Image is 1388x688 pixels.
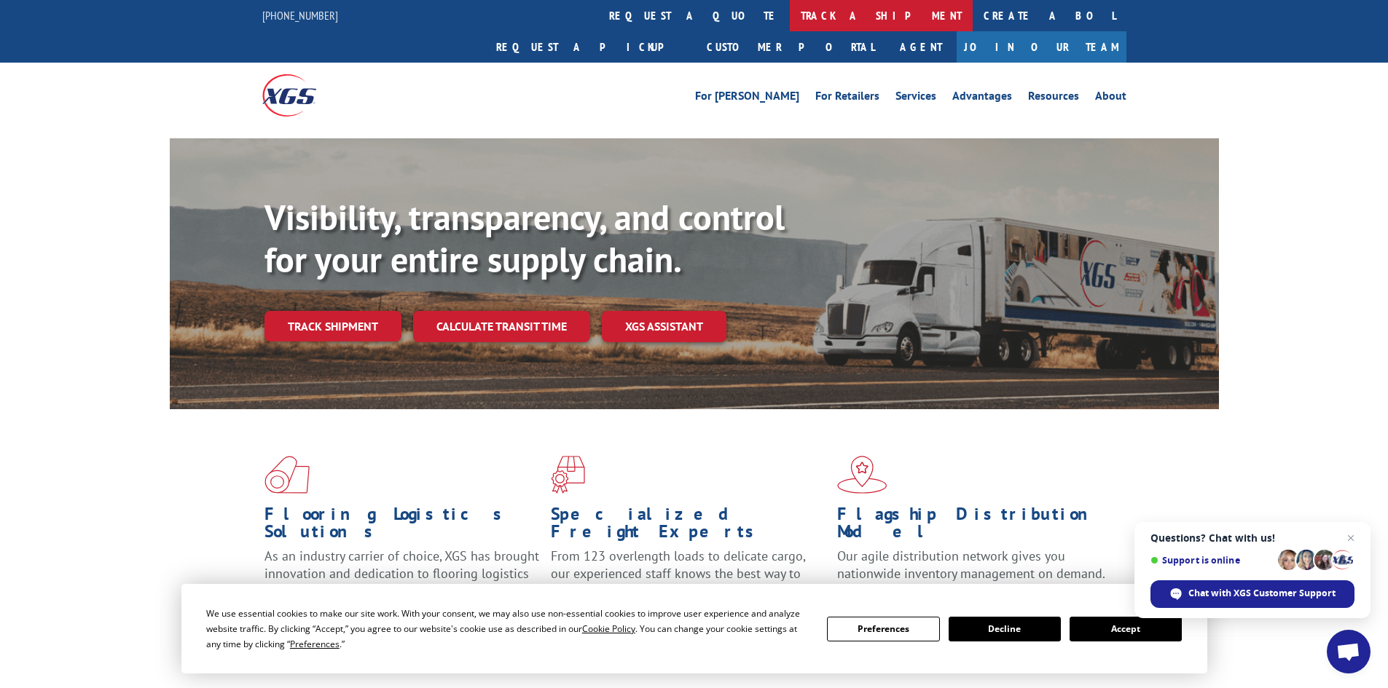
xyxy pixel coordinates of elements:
[815,90,879,106] a: For Retailers
[695,90,799,106] a: For [PERSON_NAME]
[1327,630,1371,673] a: Open chat
[264,505,540,547] h1: Flooring Logistics Solutions
[949,617,1061,641] button: Decline
[264,311,401,341] a: Track shipment
[602,311,726,342] a: XGS ASSISTANT
[485,31,696,63] a: Request a pickup
[1188,587,1336,600] span: Chat with XGS Customer Support
[1028,90,1079,106] a: Resources
[551,547,826,612] p: From 123 overlength loads to delicate cargo, our experienced staff knows the best way to move you...
[264,456,310,494] img: xgs-icon-total-supply-chain-intelligence-red
[1150,555,1273,566] span: Support is online
[413,311,590,342] a: Calculate transit time
[696,31,885,63] a: Customer Portal
[551,505,826,547] h1: Specialized Freight Experts
[551,456,585,494] img: xgs-icon-focused-on-flooring-red
[895,90,936,106] a: Services
[837,547,1105,582] span: Our agile distribution network gives you nationwide inventory management on demand.
[1070,617,1182,641] button: Accept
[262,8,338,23] a: [PHONE_NUMBER]
[264,547,539,599] span: As an industry carrier of choice, XGS has brought innovation and dedication to flooring logistics...
[582,622,635,635] span: Cookie Policy
[952,90,1012,106] a: Advantages
[885,31,957,63] a: Agent
[1150,532,1354,544] span: Questions? Chat with us!
[181,584,1207,673] div: Cookie Consent Prompt
[827,617,939,641] button: Preferences
[837,456,887,494] img: xgs-icon-flagship-distribution-model-red
[957,31,1126,63] a: Join Our Team
[1095,90,1126,106] a: About
[1150,580,1354,608] span: Chat with XGS Customer Support
[837,505,1113,547] h1: Flagship Distribution Model
[290,638,340,650] span: Preferences
[264,194,785,282] b: Visibility, transparency, and control for your entire supply chain.
[206,606,809,652] div: We use essential cookies to make our site work. With your consent, we may also use non-essential ...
